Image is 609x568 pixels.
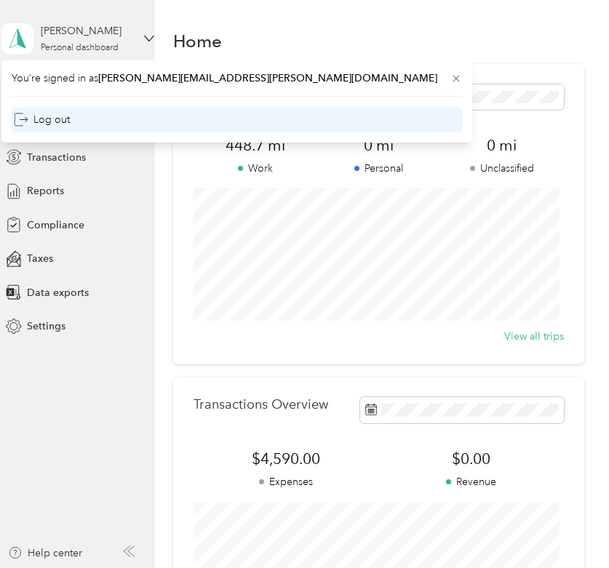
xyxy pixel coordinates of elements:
[27,285,89,300] span: Data exports
[317,135,440,156] span: 0 mi
[27,183,64,199] span: Reports
[98,72,437,84] span: [PERSON_NAME][EMAIL_ADDRESS][PERSON_NAME][DOMAIN_NAME]
[440,161,564,176] p: Unclassified
[194,474,378,489] p: Expenses
[194,449,378,469] span: $4,590.00
[41,23,132,39] div: [PERSON_NAME]
[27,150,86,165] span: Transactions
[194,397,328,412] p: Transactions Overview
[173,33,222,49] h1: Home
[528,487,609,568] iframe: Everlance-gr Chat Button Frame
[317,161,440,176] p: Personal
[504,329,564,344] button: View all trips
[194,161,317,176] p: Work
[27,319,65,334] span: Settings
[14,112,70,127] div: Log out
[378,449,563,469] span: $0.00
[27,251,53,266] span: Taxes
[27,217,84,233] span: Compliance
[378,474,563,489] p: Revenue
[8,545,82,561] button: Help center
[41,44,119,52] div: Personal dashboard
[12,71,462,86] span: You’re signed in as
[194,135,317,156] span: 448.7 mi
[440,135,564,156] span: 0 mi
